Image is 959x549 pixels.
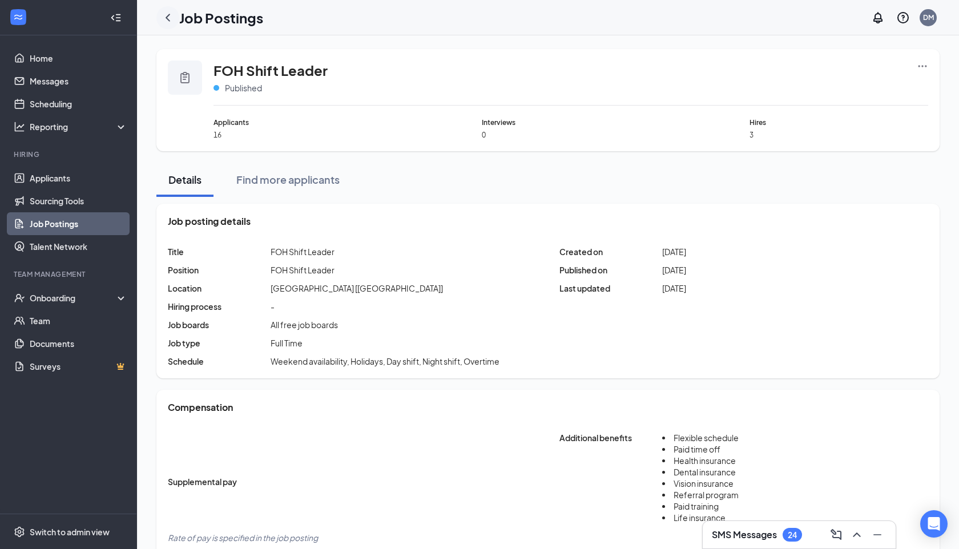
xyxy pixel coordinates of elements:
svg: QuestionInfo [896,11,910,25]
div: Open Intercom Messenger [920,510,948,538]
svg: ComposeMessage [829,528,843,542]
div: Onboarding [30,292,118,304]
span: Weekend availability, Holidays, Day shift, Night shift, Overtime [271,356,499,367]
span: Created on [559,246,662,257]
span: - [271,301,275,312]
span: [DATE] [662,246,686,257]
a: Talent Network [30,235,127,258]
a: Documents [30,332,127,355]
span: Last updated [559,282,662,294]
span: Dental insurance [674,467,736,477]
span: Supplemental pay [168,476,271,487]
span: 16 [213,130,392,140]
span: Job posting details [168,215,251,228]
span: Published on [559,264,662,276]
span: Flexible schedule [674,433,739,443]
span: FOH Shift Leader [271,246,335,257]
a: Team [30,309,127,332]
span: Interviews [482,117,660,128]
span: Paid training [674,501,719,511]
svg: Notifications [871,11,885,25]
span: Life insurance [674,512,726,523]
span: [GEOGRAPHIC_DATA] [[GEOGRAPHIC_DATA]] [271,282,443,294]
span: Hiring process [168,301,271,312]
a: SurveysCrown [30,355,127,378]
span: [DATE] [662,264,686,276]
span: FOH Shift Leader [213,60,328,80]
div: Details [168,172,202,187]
a: Applicants [30,167,127,189]
span: All free job boards [271,319,338,330]
h1: Job Postings [179,8,263,27]
a: Sourcing Tools [30,189,127,212]
span: 3 [750,130,928,140]
span: Title [168,246,271,257]
span: Position [168,264,271,276]
span: Paid time off [674,444,720,454]
svg: UserCheck [14,292,25,304]
span: Vision insurance [674,478,734,489]
span: Referral program [674,490,739,500]
div: Hiring [14,150,125,159]
span: Schedule [168,356,271,367]
span: Compensation [168,401,233,414]
svg: Settings [14,526,25,538]
svg: Minimize [871,528,884,542]
span: Full Time [271,337,303,349]
div: Reporting [30,121,128,132]
a: Messages [30,70,127,92]
span: Applicants [213,117,392,128]
h3: SMS Messages [712,528,777,541]
span: Job boards [168,319,271,330]
span: Job type [168,337,271,349]
span: [DATE] [662,282,686,294]
svg: Analysis [14,121,25,132]
svg: Clipboard [178,71,192,84]
button: ComposeMessage [827,526,845,544]
span: 0 [482,130,660,140]
div: 24 [788,530,797,540]
span: Published [225,82,262,94]
div: Team Management [14,269,125,279]
svg: WorkstreamLogo [13,11,24,23]
span: Hires [750,117,928,128]
span: Rate of pay is specified in the job posting [168,532,318,543]
span: Location [168,282,271,294]
svg: ChevronLeft [161,11,175,25]
button: ChevronUp [848,526,866,544]
span: Additional benefits [559,432,662,531]
span: Health insurance [674,455,736,466]
button: Minimize [868,526,887,544]
div: DM [923,13,934,22]
div: Find more applicants [236,172,340,187]
a: Job Postings [30,212,127,235]
svg: Collapse [110,12,122,23]
svg: Ellipses [917,60,928,72]
a: Scheduling [30,92,127,115]
svg: ChevronUp [850,528,864,542]
div: FOH Shift Leader [271,264,335,276]
a: Home [30,47,127,70]
div: Switch to admin view [30,526,110,538]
